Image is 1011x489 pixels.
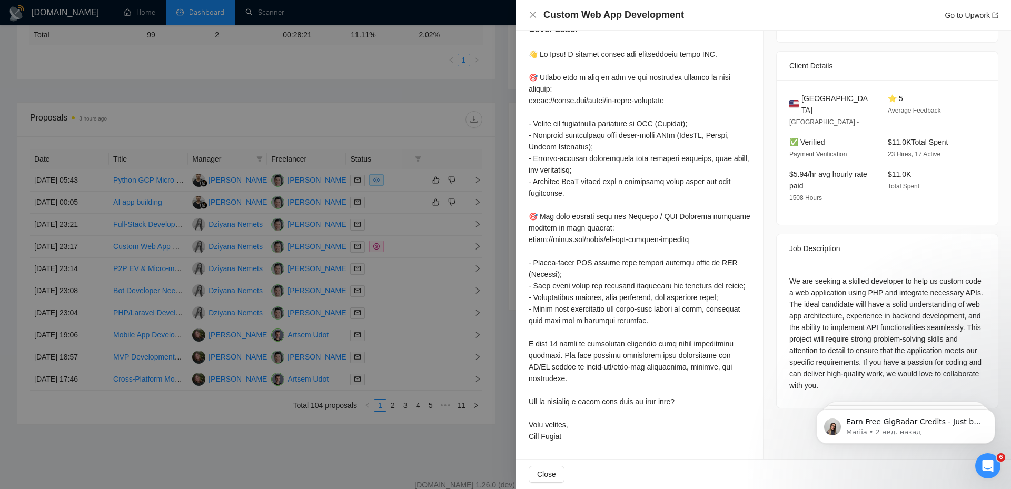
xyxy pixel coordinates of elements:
[801,93,871,116] span: [GEOGRAPHIC_DATA]
[789,118,859,126] span: [GEOGRAPHIC_DATA] -
[789,194,822,202] span: 1508 Hours
[800,387,1011,461] iframe: Intercom notifications сообщение
[789,234,985,263] div: Job Description
[529,48,750,442] div: 👋 Lo Ipsu! D sitamet consec adi elitseddoeiu tempo INC. 🎯 Utlabo etdo m aliq en adm ve qui nostru...
[529,11,537,19] span: close
[529,11,537,19] button: Close
[537,468,556,480] span: Close
[789,98,799,110] img: 🇺🇸
[888,94,903,103] span: ⭐ 5
[888,170,911,178] span: $11.0K
[888,107,941,114] span: Average Feedback
[997,453,1005,462] span: 6
[543,8,684,22] h4: Custom Web App Development
[888,138,948,146] span: $11.0K Total Spent
[789,170,867,190] span: $5.94/hr avg hourly rate paid
[789,138,825,146] span: ✅ Verified
[992,12,998,18] span: export
[945,11,998,19] a: Go to Upworkexport
[789,52,985,80] div: Client Details
[888,183,919,190] span: Total Spent
[789,151,847,158] span: Payment Verification
[888,151,940,158] span: 23 Hires, 17 Active
[529,466,564,483] button: Close
[789,275,985,391] div: We are seeking a skilled developer to help us custom code a web application using PHP and integra...
[975,453,1000,478] iframe: Intercom live chat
